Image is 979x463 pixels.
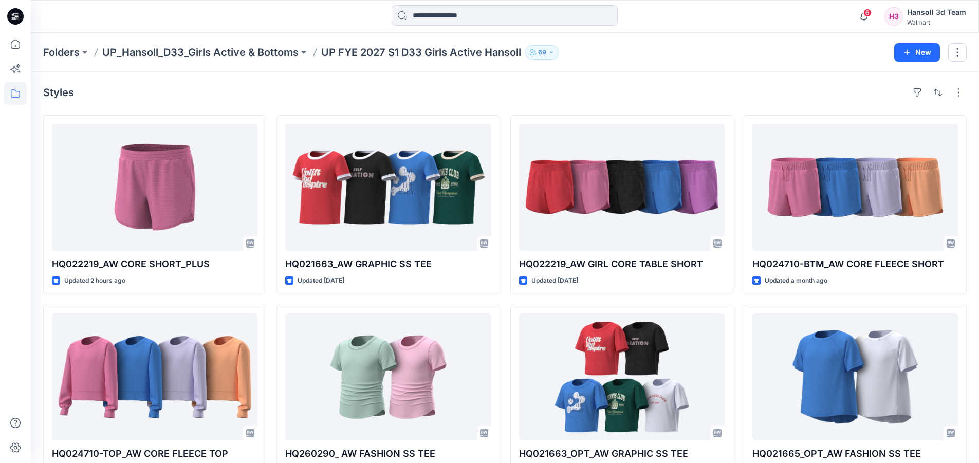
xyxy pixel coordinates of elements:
p: Updated [DATE] [298,275,344,286]
p: UP FYE 2027 S1 D33 Girls Active Hansoll [321,45,521,60]
p: HQ024710-BTM_AW CORE FLEECE SHORT [752,257,958,271]
a: HQ021665_OPT_AW FASHION SS TEE [752,313,958,440]
button: 69 [525,45,559,60]
p: 69 [538,47,546,58]
a: HQ024710-TOP_AW CORE FLEECE TOP [52,313,257,440]
div: Hansoll 3d Team [907,6,966,18]
p: HQ021665_OPT_AW FASHION SS TEE [752,447,958,461]
p: HQ024710-TOP_AW CORE FLEECE TOP [52,447,257,461]
p: HQ022219_AW GIRL CORE TABLE SHORT [519,257,725,271]
a: HQ022219_AW CORE SHORT_PLUS [52,124,257,251]
p: HQ021663_OPT_AW GRAPHIC SS TEE [519,447,725,461]
p: HQ022219_AW CORE SHORT_PLUS [52,257,257,271]
h4: Styles [43,86,74,99]
a: HQ021663_AW GRAPHIC SS TEE [285,124,491,251]
a: Folders [43,45,80,60]
p: HQ021663_AW GRAPHIC SS TEE [285,257,491,271]
a: HQ260290_ AW FASHION SS TEE [285,313,491,440]
a: HQ022219_AW GIRL CORE TABLE SHORT [519,124,725,251]
p: Updated [DATE] [531,275,578,286]
p: Updated a month ago [765,275,827,286]
span: 6 [863,9,872,17]
a: HQ024710-BTM_AW CORE FLEECE SHORT [752,124,958,251]
p: Updated 2 hours ago [64,275,125,286]
a: HQ021663_OPT_AW GRAPHIC SS TEE [519,313,725,440]
button: New [894,43,940,62]
div: Walmart [907,18,966,26]
div: H3 [884,7,903,26]
a: UP_Hansoll_D33_Girls Active & Bottoms [102,45,299,60]
p: HQ260290_ AW FASHION SS TEE [285,447,491,461]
